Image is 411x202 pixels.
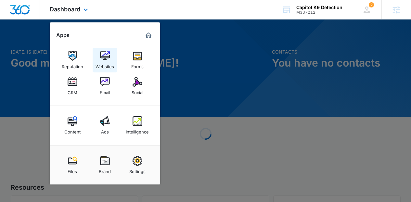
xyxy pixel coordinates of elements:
[99,166,111,174] div: Brand
[125,113,150,138] a: Intelligence
[64,126,81,134] div: Content
[369,2,374,7] div: notifications count
[131,61,144,69] div: Forms
[125,153,150,177] a: Settings
[125,74,150,98] a: Social
[62,61,83,69] div: Reputation
[60,153,85,177] a: Files
[50,6,80,13] span: Dashboard
[60,113,85,138] a: Content
[143,30,154,41] a: Marketing 360® Dashboard
[100,87,110,95] div: Email
[93,153,117,177] a: Brand
[369,2,374,7] span: 2
[93,74,117,98] a: Email
[296,10,342,15] div: account id
[129,166,146,174] div: Settings
[68,87,77,95] div: CRM
[132,87,143,95] div: Social
[93,48,117,72] a: Websites
[68,166,77,174] div: Files
[56,32,70,38] h2: Apps
[126,126,149,134] div: Intelligence
[96,61,114,69] div: Websites
[60,74,85,98] a: CRM
[60,48,85,72] a: Reputation
[296,5,342,10] div: account name
[101,126,109,134] div: Ads
[93,113,117,138] a: Ads
[125,48,150,72] a: Forms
